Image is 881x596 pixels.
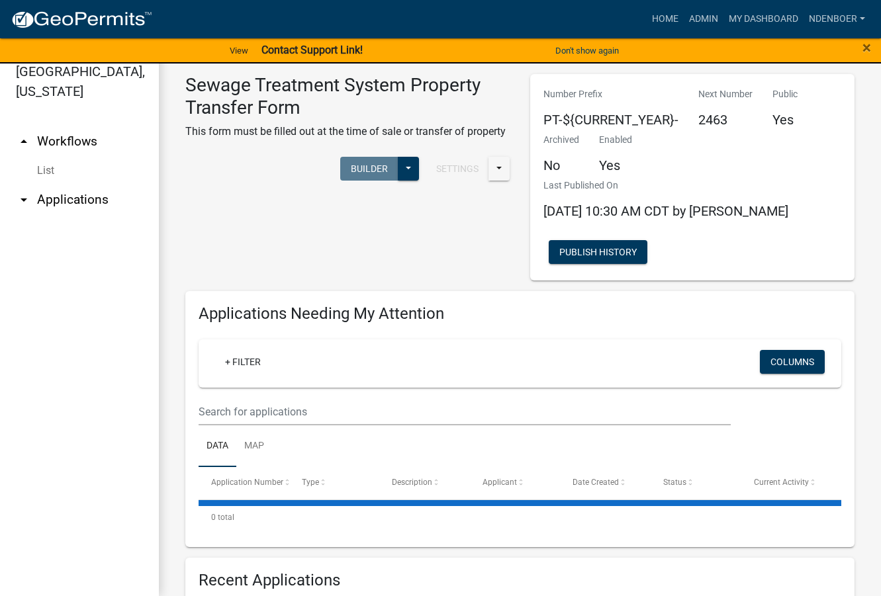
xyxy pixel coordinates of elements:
[599,157,632,173] h5: Yes
[261,44,363,56] strong: Contact Support Link!
[16,134,32,149] i: arrow_drop_up
[470,467,561,499] datatable-header-cell: Applicant
[772,87,798,101] p: Public
[302,478,319,487] span: Type
[543,87,678,101] p: Number Prefix
[289,467,380,499] datatable-header-cell: Type
[16,192,32,208] i: arrow_drop_down
[340,157,398,181] button: Builder
[663,478,686,487] span: Status
[760,350,825,374] button: Columns
[543,203,788,219] span: [DATE] 10:30 AM CDT by [PERSON_NAME]
[549,240,647,264] button: Publish History
[684,7,723,32] a: Admin
[754,478,809,487] span: Current Activity
[862,40,871,56] button: Close
[199,571,841,590] h4: Recent Applications
[698,87,753,101] p: Next Number
[543,157,579,173] h5: No
[723,7,804,32] a: My Dashboard
[543,112,678,128] h5: PT-${CURRENT_YEAR}-
[379,467,470,499] datatable-header-cell: Description
[224,40,254,62] a: View
[599,133,632,147] p: Enabled
[426,157,489,181] button: Settings
[651,467,741,499] datatable-header-cell: Status
[543,179,788,192] p: Last Published On
[647,7,684,32] a: Home
[862,38,871,57] span: ×
[199,425,236,468] a: Data
[214,350,271,374] a: + Filter
[804,7,870,32] a: ndenboer
[573,478,619,487] span: Date Created
[560,467,651,499] datatable-header-cell: Date Created
[199,304,841,323] h4: Applications Needing My Attention
[199,398,731,425] input: Search for applications
[211,478,283,487] span: Application Number
[185,124,510,140] p: This form must be filled out at the time of sale or transfer of property
[549,247,647,258] wm-modal-confirm: Workflow Publish History
[236,425,272,468] a: Map
[543,133,579,147] p: Archived
[698,112,753,128] h5: 2463
[392,478,432,487] span: Description
[199,467,289,499] datatable-header-cell: Application Number
[741,467,831,499] datatable-header-cell: Current Activity
[550,40,624,62] button: Don't show again
[772,112,798,128] h5: Yes
[185,74,510,118] h3: Sewage Treatment System Property Transfer Form
[199,501,841,534] div: 0 total
[483,478,517,487] span: Applicant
